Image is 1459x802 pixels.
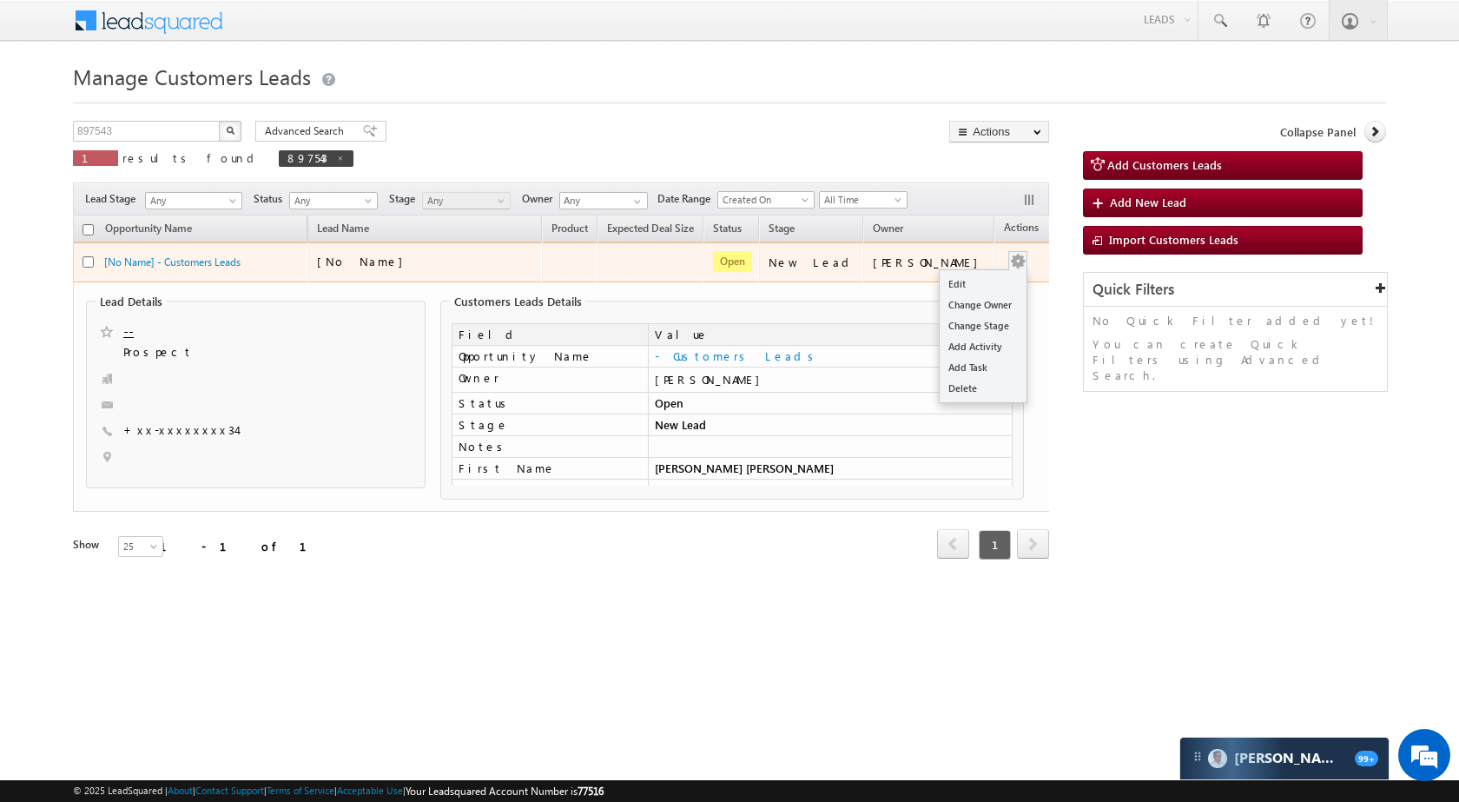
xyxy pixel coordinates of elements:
[704,219,750,242] a: Status
[422,192,511,209] a: Any
[718,192,809,208] span: Created On
[648,458,1013,480] td: [PERSON_NAME] [PERSON_NAME]
[655,372,1006,388] div: [PERSON_NAME]
[940,274,1027,295] a: Edit
[607,222,694,235] span: Expected Deal Size
[769,222,795,235] span: Stage
[450,295,586,308] legend: Customers Leads Details
[1084,273,1387,307] div: Quick Filters
[90,91,292,114] div: Chat with us now
[624,193,646,210] a: Show All Items
[337,785,403,796] a: Acceptable Use
[1017,529,1049,559] span: next
[1280,124,1356,140] span: Collapse Panel
[1107,157,1222,172] span: Add Customers Leads
[389,191,422,207] span: Stage
[160,536,327,556] div: 1 - 1 of 1
[655,348,820,363] a: - Customers Leads
[285,9,327,50] div: Minimize live chat window
[105,222,192,235] span: Opportunity Name
[145,192,242,209] a: Any
[657,191,717,207] span: Date Range
[937,531,969,559] a: prev
[118,536,163,557] a: 25
[452,368,648,393] td: Owner
[290,193,373,209] span: Any
[452,414,648,436] td: Stage
[82,150,109,165] span: 1
[85,191,142,207] span: Lead Stage
[123,344,329,361] span: Prospect
[308,219,378,242] span: Lead Name
[452,436,648,458] td: Notes
[648,393,1013,414] td: Open
[406,785,604,798] span: Your Leadsquared Account Number is
[979,530,1011,560] span: 1
[940,357,1027,378] a: Add Task
[452,480,648,501] td: Opportunity ID
[1110,195,1186,209] span: Add New Lead
[578,785,604,798] span: 77516
[83,224,94,235] input: Check all records
[940,378,1027,399] a: Delete
[551,222,588,235] span: Product
[254,191,289,207] span: Status
[1093,313,1378,328] p: No Quick Filter added yet!
[598,219,703,242] a: Expected Deal Size
[1355,751,1378,766] span: 99+
[717,191,815,209] a: Created On
[265,123,349,139] span: Advanced Search
[940,295,1027,315] a: Change Owner
[819,191,908,209] a: All Time
[452,393,648,414] td: Status
[96,219,201,242] a: Opportunity Name
[1093,336,1378,383] p: You can create Quick Filters using Advanced Search.
[820,192,902,208] span: All Time
[119,539,165,554] span: 25
[713,251,752,272] span: Open
[452,323,648,346] td: Field
[104,255,241,268] a: [No Name] - Customers Leads
[648,480,1013,501] td: 897543
[96,295,167,308] legend: Lead Details
[949,121,1049,143] button: Actions
[452,458,648,480] td: First Name
[873,255,987,270] div: [PERSON_NAME]
[226,126,234,135] img: Search
[648,414,1013,436] td: New Lead
[287,150,327,165] span: 897543
[267,785,334,796] a: Terms of Service
[1179,737,1390,780] div: carter-dragCarter[PERSON_NAME]99+
[289,192,378,209] a: Any
[23,161,317,520] textarea: Type your message and hit 'Enter'
[648,323,1013,346] td: Value
[73,783,604,799] span: © 2025 LeadSquared | | | | |
[146,193,236,209] span: Any
[522,191,559,207] span: Owner
[123,322,134,340] a: --
[122,150,261,165] span: results found
[940,336,1027,357] a: Add Activity
[940,315,1027,336] a: Change Stage
[760,219,803,242] a: Stage
[769,255,855,270] div: New Lead
[452,346,648,368] td: Opportunity Name
[1017,531,1049,559] a: next
[559,192,648,209] input: Type to Search
[73,63,311,90] span: Manage Customers Leads
[317,254,412,268] span: [No Name]
[1191,750,1205,764] img: carter-drag
[73,537,104,553] div: Show
[937,529,969,559] span: prev
[168,785,193,796] a: About
[30,91,73,114] img: d_60004797649_company_0_60004797649
[236,535,315,559] em: Start Chat
[1109,232,1238,247] span: Import Customers Leads
[195,785,264,796] a: Contact Support
[123,422,236,440] span: +xx-xxxxxxxx34
[423,193,505,209] span: Any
